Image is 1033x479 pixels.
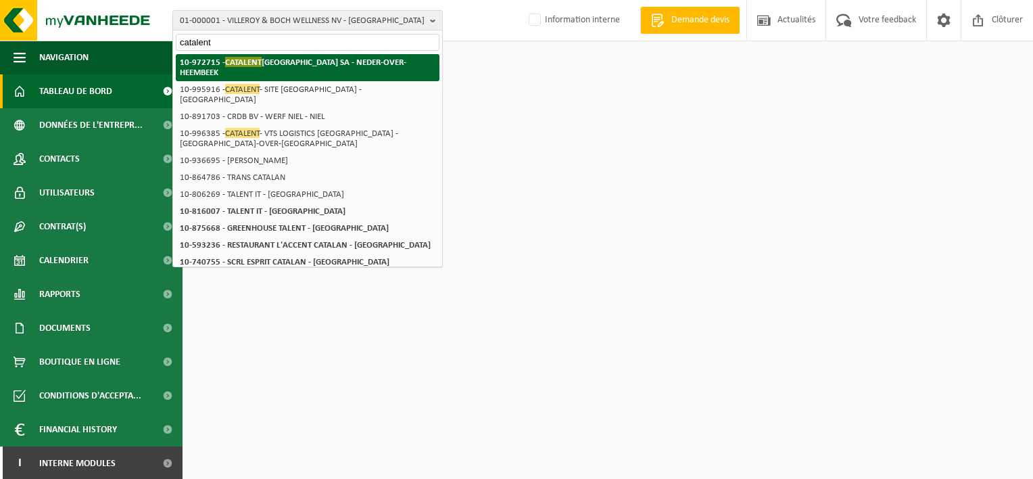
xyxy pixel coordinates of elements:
li: 10-891703 - CRDB BV - WERF NIEL - NIEL [176,108,439,125]
strong: 10-740755 - SCRL ESPRIT CATALAN - [GEOGRAPHIC_DATA] [180,258,389,267]
li: 10-995916 - - SITE [GEOGRAPHIC_DATA] - [GEOGRAPHIC_DATA] [176,81,439,108]
strong: 10-593236 - RESTAURANT L'ACCENT CATALAN - [GEOGRAPHIC_DATA] [180,241,431,250]
span: Utilisateurs [39,176,95,210]
span: Contrat(s) [39,210,86,244]
button: 01-000001 - VILLEROY & BOCH WELLNESS NV - [GEOGRAPHIC_DATA] [172,10,443,30]
input: Chercher des succursales liées [176,34,439,51]
span: Demande devis [668,14,733,27]
li: 10-864786 - TRANS CATALAN [176,169,439,186]
span: Financial History [39,413,117,447]
li: 10-936695 - [PERSON_NAME] [176,152,439,169]
span: Contacts [39,142,80,176]
li: 10-996385 - - VTS LOGISTICS [GEOGRAPHIC_DATA] - [GEOGRAPHIC_DATA]-OVER-[GEOGRAPHIC_DATA] [176,125,439,152]
span: 01-000001 - VILLEROY & BOCH WELLNESS NV - [GEOGRAPHIC_DATA] [180,11,425,31]
li: 10-806269 - TALENT IT - [GEOGRAPHIC_DATA] [176,186,439,203]
span: Tableau de bord [39,74,112,108]
span: Boutique en ligne [39,345,120,379]
strong: 10-875668 - GREENHOUSE TALENT - [GEOGRAPHIC_DATA] [180,224,389,233]
span: Rapports [39,277,80,311]
strong: 10-816007 - TALENT IT - [GEOGRAPHIC_DATA] [180,207,345,216]
span: Documents [39,311,91,345]
span: Conditions d'accepta... [39,379,141,413]
span: Calendrier [39,244,89,277]
span: Navigation [39,41,89,74]
span: CATALENT [225,128,260,138]
span: CATALENT [225,84,260,94]
a: Demande devis [640,7,740,34]
span: CATALENT [225,57,262,67]
span: Données de l'entrepr... [39,108,143,142]
label: Information interne [526,10,620,30]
